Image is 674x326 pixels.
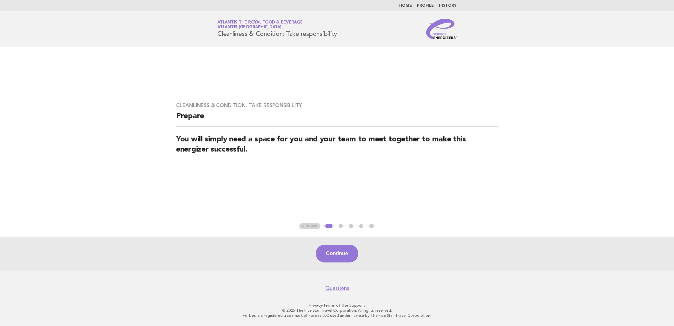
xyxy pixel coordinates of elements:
button: 1 [324,223,334,229]
span: Atlantis [GEOGRAPHIC_DATA] [217,25,281,30]
h3: Cleanliness & Condition: Take responsibility [176,102,498,109]
button: Continue [316,245,358,262]
h2: Prepare [176,111,498,127]
img: Service Energizers [426,19,457,39]
p: Forbes is a registered trademark of Forbes LLC used under license by The Five Star Travel Corpora... [143,313,531,318]
a: Questions [325,285,349,291]
a: Home [399,4,412,8]
a: History [439,4,457,8]
a: Privacy [309,303,322,308]
a: Support [349,303,365,308]
h2: You will simply need a space for you and your team to meet together to make this energizer succes... [176,134,498,160]
a: Profile [417,4,434,8]
p: · · [143,303,531,308]
p: © 2025 The Five Star Travel Corporation. All rights reserved. [143,308,531,313]
h1: Cleanliness & Condition: Take responsibility [217,21,337,37]
a: Atlantis the Royal Food & BeverageAtlantis [GEOGRAPHIC_DATA] [217,20,303,29]
a: Terms of Use [323,303,348,308]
